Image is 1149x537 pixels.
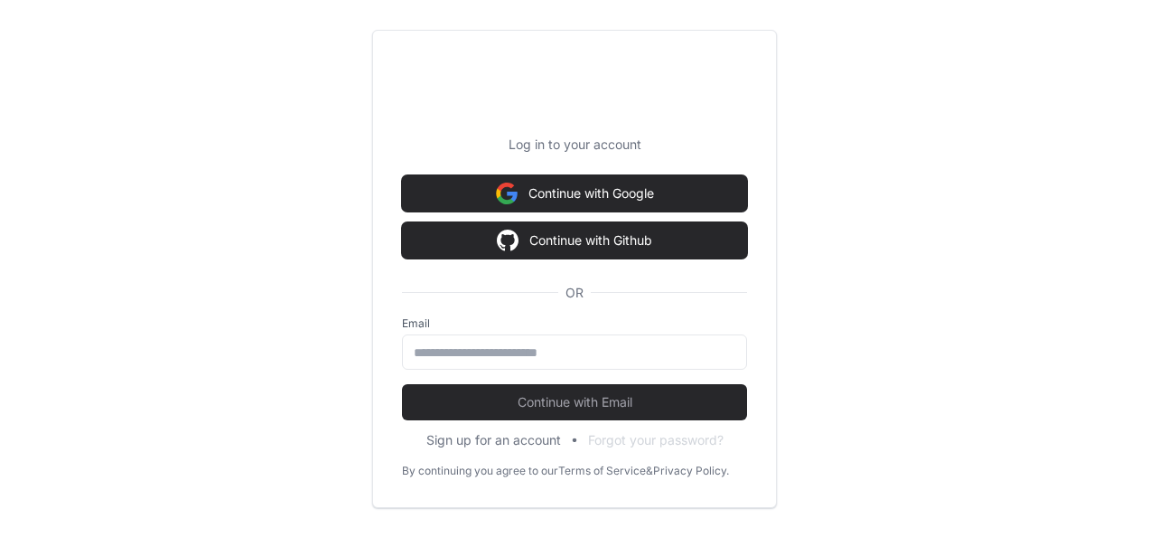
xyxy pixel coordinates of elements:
div: By continuing you agree to our [402,464,558,478]
div: & [646,464,653,478]
span: OR [558,284,591,302]
button: Continue with Github [402,222,747,259]
a: Privacy Policy. [653,464,729,478]
button: Continue with Email [402,384,747,420]
img: Sign in with google [496,175,518,212]
button: Forgot your password? [588,431,724,449]
span: Continue with Email [402,393,747,411]
img: Sign in with google [497,222,518,259]
button: Continue with Google [402,175,747,212]
a: Terms of Service [558,464,646,478]
button: Sign up for an account [426,431,561,449]
label: Email [402,316,747,331]
p: Log in to your account [402,136,747,154]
